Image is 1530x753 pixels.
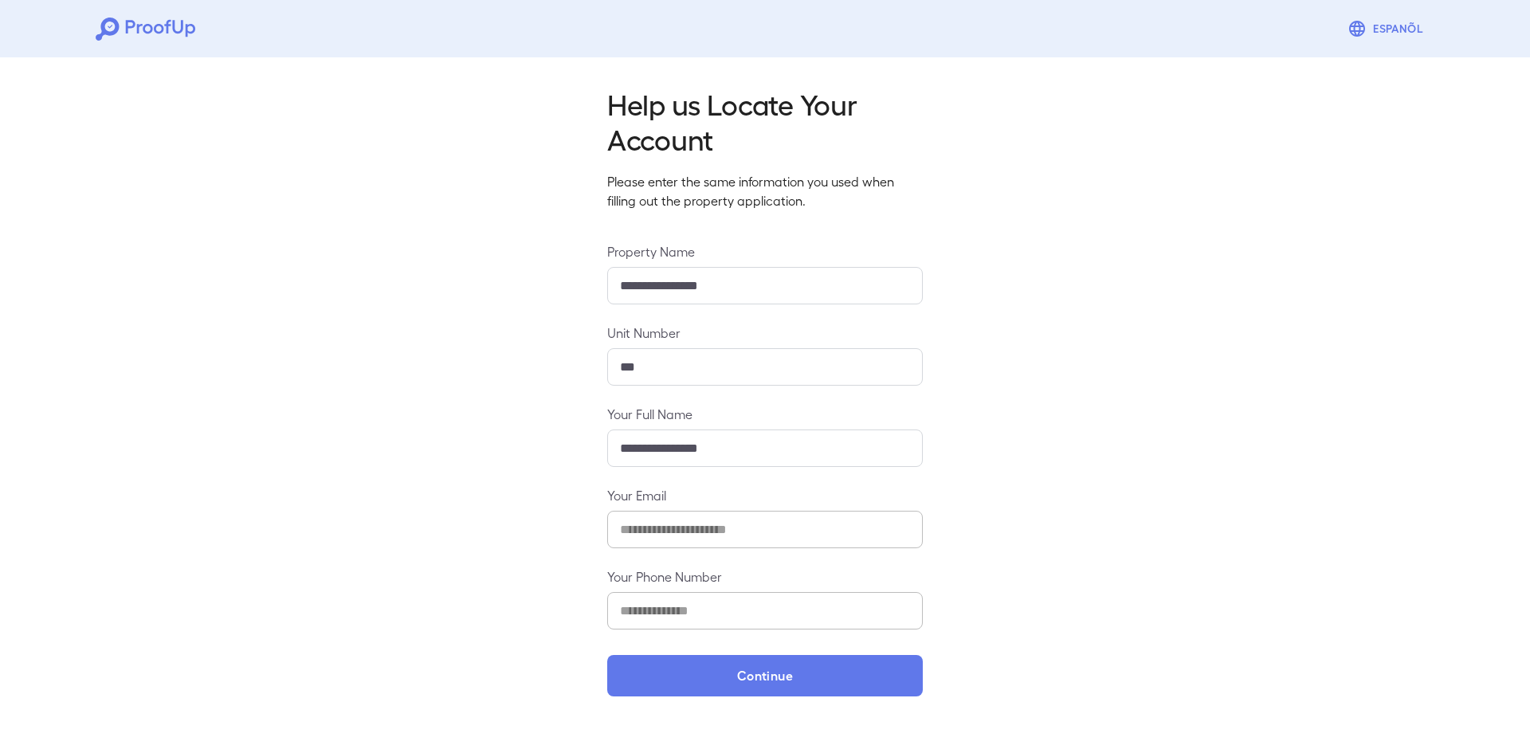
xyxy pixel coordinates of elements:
[1341,13,1434,45] button: Espanõl
[607,405,923,423] label: Your Full Name
[607,655,923,696] button: Continue
[607,567,923,586] label: Your Phone Number
[607,242,923,261] label: Property Name
[607,324,923,342] label: Unit Number
[607,86,923,156] h2: Help us Locate Your Account
[607,486,923,504] label: Your Email
[607,172,923,210] p: Please enter the same information you used when filling out the property application.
